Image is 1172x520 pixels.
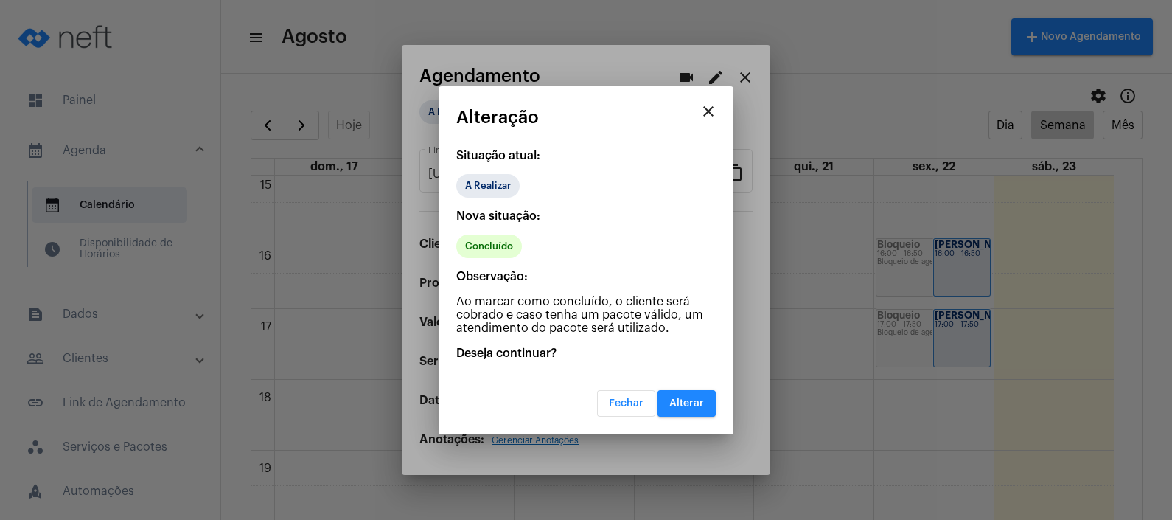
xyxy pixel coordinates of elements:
p: Nova situação: [456,209,716,223]
button: Fechar [597,390,655,417]
span: Alteração [456,108,539,127]
p: Deseja continuar? [456,347,716,360]
p: Situação atual: [456,149,716,162]
mat-chip: Concluído [456,235,522,258]
mat-chip: A Realizar [456,174,520,198]
p: Ao marcar como concluído, o cliente será cobrado e caso tenha um pacote válido, um atendimento do... [456,295,716,335]
p: Observação: [456,270,716,283]
span: Alterar [669,398,704,409]
button: Alterar [657,390,716,417]
span: Fechar [609,398,643,409]
mat-icon: close [700,103,717,120]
